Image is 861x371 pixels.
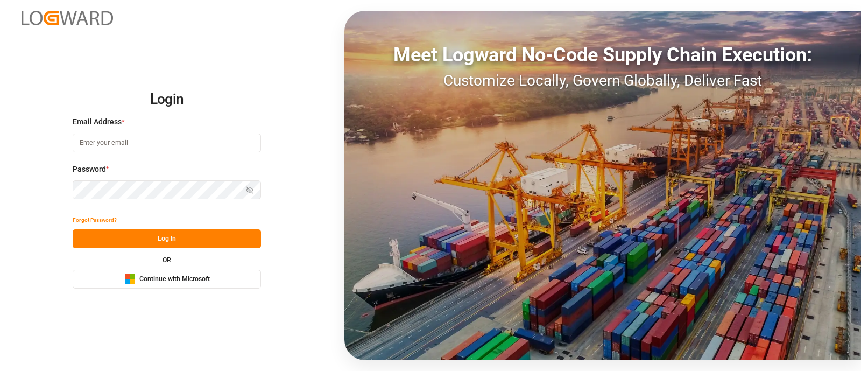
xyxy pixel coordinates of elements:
[73,82,261,117] h2: Login
[344,40,861,69] div: Meet Logward No-Code Supply Chain Execution:
[73,134,261,152] input: Enter your email
[73,270,261,289] button: Continue with Microsoft
[73,164,106,175] span: Password
[163,257,171,263] small: OR
[139,275,210,284] span: Continue with Microsoft
[344,69,861,92] div: Customize Locally, Govern Globally, Deliver Fast
[73,116,122,128] span: Email Address
[73,229,261,248] button: Log In
[22,11,113,25] img: Logward_new_orange.png
[73,211,117,229] button: Forgot Password?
